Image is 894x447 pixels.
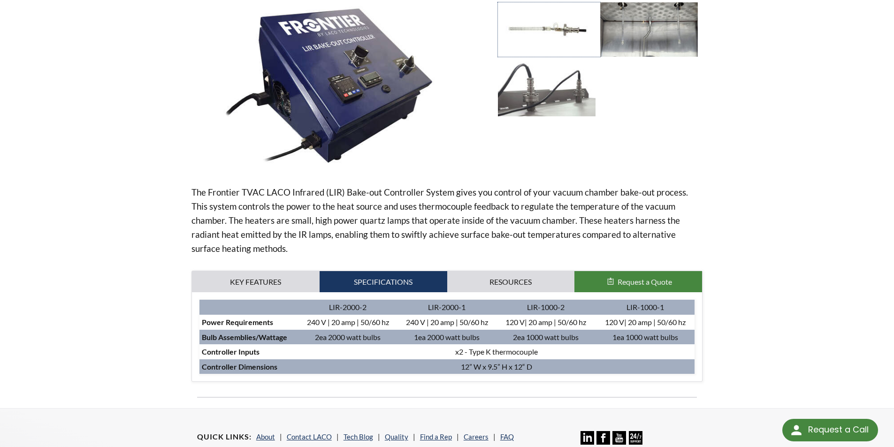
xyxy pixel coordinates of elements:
img: round button [789,423,804,438]
td: x2 - Type K thermocouple [298,344,695,359]
img: LIR Bake-Out Controller [191,2,491,170]
img: 24/7 Support Icon [629,431,642,445]
a: Key Features [192,271,320,293]
td: 120 V| 20 amp | 50/60 hz [497,315,596,330]
div: Request a Call [808,419,869,440]
td: 2ea 2000 watt bulbs [298,330,397,345]
span: Request a Quote [618,277,672,286]
a: About [256,432,275,441]
a: Find a Rep [420,432,452,441]
a: 24/7 Support [629,438,642,446]
td: Controller Inputs [199,344,298,359]
img: LIR Bake-Out Bulbs in chamber [600,2,698,57]
td: Power Requirements [199,315,298,330]
td: 240 V | 20 amp | 50/60 hz [298,315,397,330]
h4: Quick Links [197,432,252,442]
td: LIR-2000-1 [397,300,497,315]
button: Request a Quote [574,271,702,293]
td: Bulb Assemblies/Wattage [199,330,298,345]
td: LIR-2000-2 [298,300,397,315]
p: The Frontier TVAC LACO Infrared (LIR) Bake-out Controller System gives you control of your vacuum... [191,185,703,256]
img: LIR Bake-Out External feedthroughs [498,61,596,116]
td: 1ea 1000 watt bulbs [596,330,695,345]
td: Controller Dimensions [199,359,298,374]
a: Careers [464,432,489,441]
div: Request a Call [782,419,878,441]
td: 2ea 1000 watt bulbs [497,330,596,345]
td: LIR-1000-1 [596,300,695,315]
td: LIR-1000-2 [497,300,596,315]
a: FAQ [500,432,514,441]
a: Tech Blog [344,432,373,441]
a: Specifications [320,271,447,293]
td: 120 V| 20 amp | 50/60 hz [596,315,695,330]
a: Contact LACO [287,432,332,441]
a: Resources [447,271,575,293]
td: 1ea 2000 watt bulbs [397,330,497,345]
img: LIR Bake-Out Blub [498,2,596,57]
a: Quality [385,432,408,441]
td: 12” W x 9.5” H x 12“ D [298,359,695,374]
td: 240 V | 20 amp | 50/60 hz [397,315,497,330]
